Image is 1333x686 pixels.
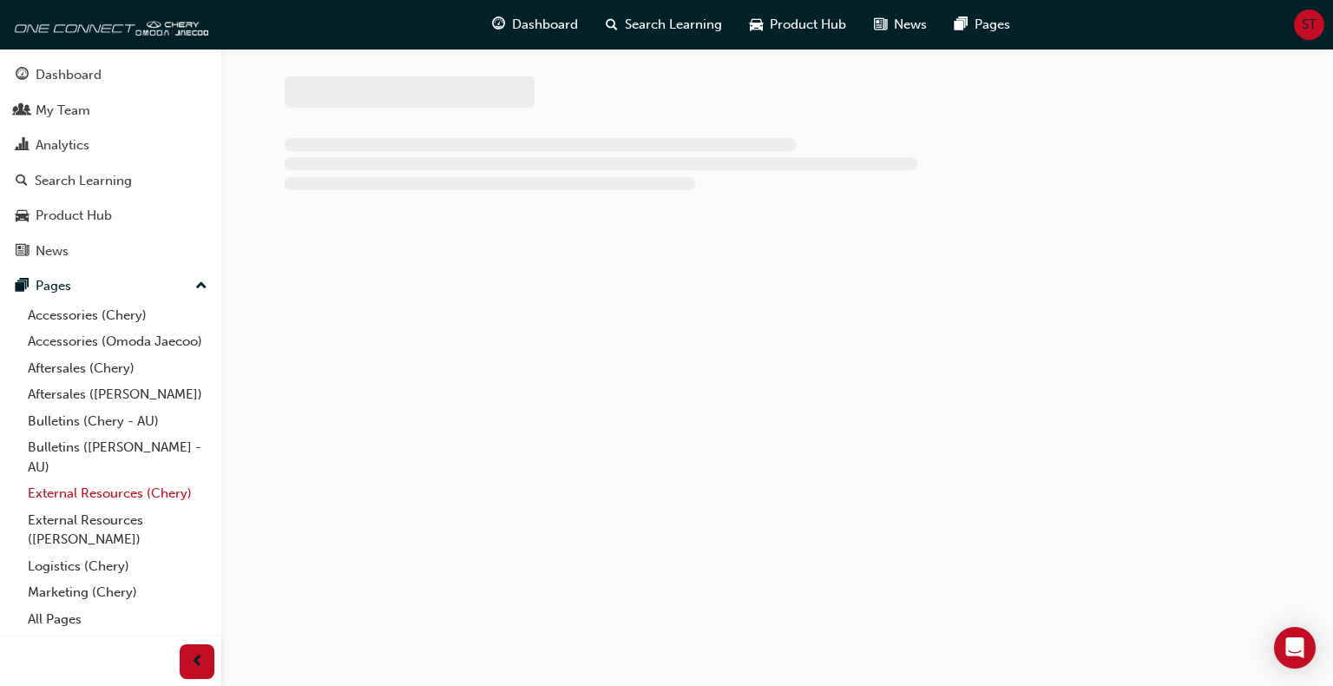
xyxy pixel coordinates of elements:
[36,101,90,121] div: My Team
[625,15,722,35] span: Search Learning
[16,279,29,294] span: pages-icon
[36,241,69,261] div: News
[16,103,29,119] span: people-icon
[750,14,763,36] span: car-icon
[874,14,887,36] span: news-icon
[35,171,132,191] div: Search Learning
[21,606,214,633] a: All Pages
[16,244,29,260] span: news-icon
[941,7,1024,43] a: pages-iconPages
[16,138,29,154] span: chart-icon
[7,270,214,302] button: Pages
[770,15,846,35] span: Product Hub
[21,355,214,382] a: Aftersales (Chery)
[21,408,214,435] a: Bulletins (Chery - AU)
[21,507,214,553] a: External Resources ([PERSON_NAME])
[9,7,208,42] img: oneconnect
[512,15,578,35] span: Dashboard
[736,7,860,43] a: car-iconProduct Hub
[606,14,618,36] span: search-icon
[955,14,968,36] span: pages-icon
[478,7,592,43] a: guage-iconDashboard
[36,65,102,85] div: Dashboard
[21,302,214,329] a: Accessories (Chery)
[1274,627,1316,669] div: Open Intercom Messenger
[21,328,214,355] a: Accessories (Omoda Jaecoo)
[16,174,28,189] span: search-icon
[36,206,112,226] div: Product Hub
[975,15,1010,35] span: Pages
[7,165,214,197] a: Search Learning
[860,7,941,43] a: news-iconNews
[492,14,505,36] span: guage-icon
[7,59,214,91] a: Dashboard
[36,276,71,296] div: Pages
[1294,10,1324,40] button: ST
[7,235,214,267] a: News
[195,275,207,298] span: up-icon
[16,208,29,224] span: car-icon
[16,68,29,83] span: guage-icon
[36,135,89,155] div: Analytics
[7,95,214,127] a: My Team
[21,480,214,507] a: External Resources (Chery)
[7,56,214,270] button: DashboardMy TeamAnalyticsSearch LearningProduct HubNews
[7,129,214,162] a: Analytics
[21,434,214,480] a: Bulletins ([PERSON_NAME] - AU)
[191,651,204,673] span: prev-icon
[7,200,214,232] a: Product Hub
[21,381,214,408] a: Aftersales ([PERSON_NAME])
[894,15,927,35] span: News
[1302,15,1317,35] span: ST
[592,7,736,43] a: search-iconSearch Learning
[21,553,214,580] a: Logistics (Chery)
[21,579,214,606] a: Marketing (Chery)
